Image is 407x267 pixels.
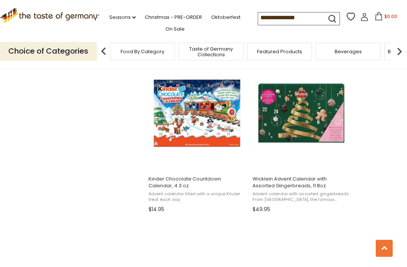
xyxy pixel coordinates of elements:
span: $0.00 [384,13,397,20]
a: Featured Products [257,49,302,54]
button: $0.00 [370,12,402,23]
a: On Sale [165,25,185,33]
span: Advent calendar with assorted gingerbreads. From [GEOGRAPHIC_DATA], the famous German lebkuchen (... [252,191,350,203]
a: Beverages [335,49,362,54]
span: Advent calendar filled with a unique Kinder treat each day. [148,191,246,203]
img: next arrow [392,44,407,59]
span: $14.95 [148,205,164,213]
a: Kinder Chocolate Countdown Calendar, 4.3 oz [147,57,247,215]
span: Kinder Chocolate Countdown Calendar, 4.3 oz [148,176,246,189]
a: Oktoberfest [211,13,240,22]
img: Kinder Chocolate Countdown Calendar [147,63,247,163]
a: Wicklein Advent Calendar with Assorted Gingerbreads, 11.8oz [251,57,351,215]
a: Christmas - PRE-ORDER [145,13,202,22]
span: Wicklein Advent Calendar with Assorted Gingerbreads, 11.8oz [252,176,350,189]
span: $49.95 [252,205,270,213]
img: Wicklein Advent Calendar Assorted Gingerbread [251,63,351,163]
a: Seasons [109,13,136,22]
a: Food By Category [121,49,164,54]
a: Taste of Germany Collections [181,46,241,57]
img: previous arrow [96,44,111,59]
